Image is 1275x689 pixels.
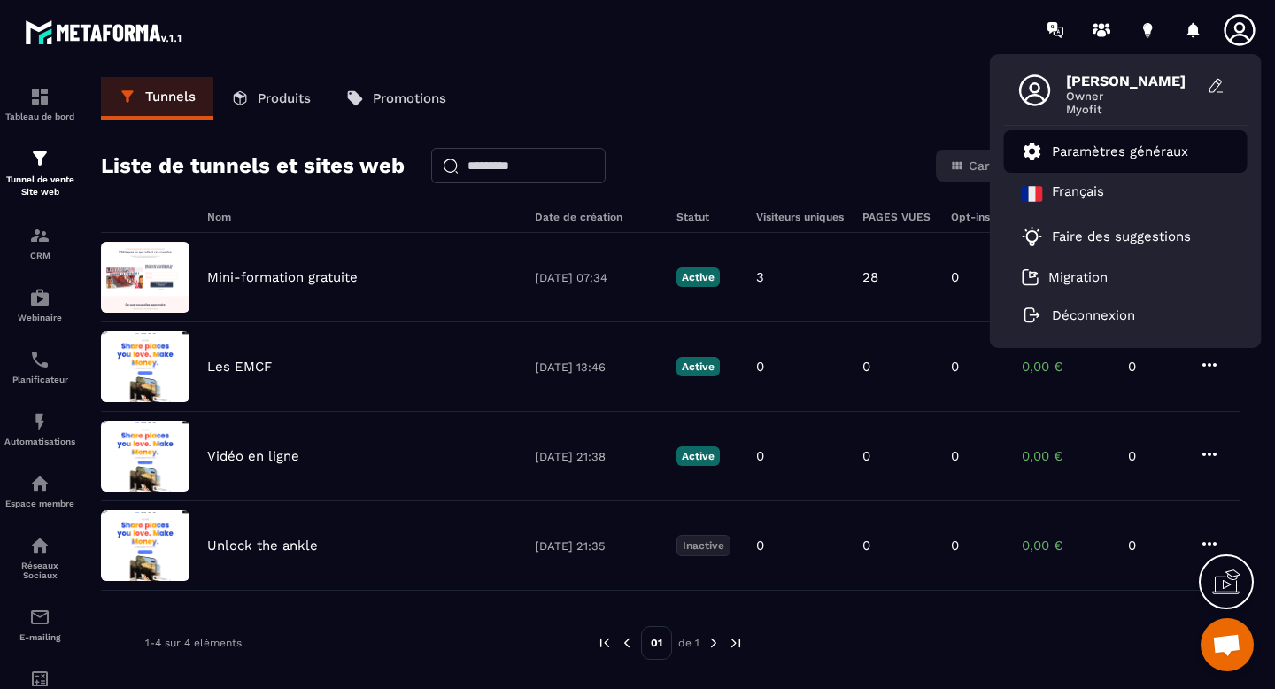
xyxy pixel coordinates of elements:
img: prev [597,635,613,651]
a: Promotions [328,77,464,120]
p: 0 [951,538,959,554]
img: formation [29,225,50,246]
a: formationformationCRM [4,212,75,274]
img: image [101,510,189,581]
button: Carte [939,153,1013,178]
img: next [728,635,744,651]
p: E-mailing [4,632,75,642]
p: [DATE] 07:34 [535,271,659,284]
a: automationsautomationsEspace membre [4,460,75,522]
h6: Nom [207,211,517,223]
span: Myofit [1066,103,1199,116]
p: Automatisations [4,437,75,446]
img: logo [25,16,184,48]
img: automations [29,287,50,308]
p: 0 [951,448,959,464]
p: 0 [951,359,959,375]
p: Tunnel de vente Site web [4,174,75,198]
p: Migration [1048,269,1108,285]
p: 0 [862,538,870,554]
p: 0 [1128,448,1181,464]
img: automations [29,473,50,494]
span: Owner [1066,89,1199,103]
img: image [101,242,189,313]
p: 0 [1128,538,1181,554]
p: Active [676,267,720,287]
p: Les EMCF [207,359,272,375]
p: [DATE] 21:38 [535,450,659,463]
p: Français [1052,183,1104,205]
h6: Opt-ins [951,211,1004,223]
p: Paramètres généraux [1052,143,1188,159]
a: schedulerschedulerPlanificateur [4,336,75,398]
h6: PAGES VUES [862,211,933,223]
a: formationformationTableau de bord [4,73,75,135]
p: 0 [756,359,764,375]
p: Tunnels [145,89,196,105]
a: social-networksocial-networkRéseaux Sociaux [4,522,75,593]
a: Faire des suggestions [1022,226,1208,247]
p: 28 [862,269,878,285]
p: Faire des suggestions [1052,228,1191,244]
p: Inactive [676,535,730,556]
p: [DATE] 21:35 [535,539,659,553]
img: image [101,421,189,492]
h6: Statut [676,211,738,223]
p: 0 [862,448,870,464]
p: Active [676,446,720,466]
a: Paramètres généraux [1022,141,1188,162]
img: scheduler [29,349,50,370]
p: de 1 [678,636,699,650]
a: emailemailE-mailing [4,593,75,655]
img: automations [29,411,50,432]
p: Espace membre [4,499,75,508]
img: image [101,331,189,402]
p: 0 [951,269,959,285]
a: Produits [213,77,328,120]
img: social-network [29,535,50,556]
span: [PERSON_NAME] [1066,73,1199,89]
a: automationsautomationsAutomatisations [4,398,75,460]
h2: Liste de tunnels et sites web [101,148,405,183]
h6: Visiteurs uniques [756,211,845,223]
img: email [29,607,50,628]
p: 0,00 € [1022,538,1110,554]
p: CRM [4,251,75,260]
p: Planificateur [4,375,75,384]
img: next [706,635,722,651]
p: 0,00 € [1022,448,1110,464]
p: 0 [1128,359,1181,375]
a: automationsautomationsWebinaire [4,274,75,336]
p: 01 [641,626,672,660]
p: 0 [756,538,764,554]
a: Ouvrir le chat [1201,618,1254,671]
p: Déconnexion [1052,307,1135,323]
a: Tunnels [101,77,213,120]
img: formation [29,86,50,107]
p: Webinaire [4,313,75,322]
p: Unlock the ankle [207,538,318,554]
p: Tableau de bord [4,112,75,121]
a: Migration [1022,268,1108,286]
p: 0,00 € [1022,359,1110,375]
p: Promotions [373,90,446,106]
span: Carte [969,159,1002,173]
p: Produits [258,90,311,106]
img: prev [619,635,635,651]
a: formationformationTunnel de vente Site web [4,135,75,212]
p: Active [676,357,720,376]
p: 0 [756,448,764,464]
p: [DATE] 13:46 [535,360,659,374]
p: Réseaux Sociaux [4,561,75,580]
p: Mini-formation gratuite [207,269,358,285]
h6: Date de création [535,211,659,223]
p: Vidéo en ligne [207,448,299,464]
p: 1-4 sur 4 éléments [145,637,242,649]
p: 0 [862,359,870,375]
p: 3 [756,269,764,285]
img: formation [29,148,50,169]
